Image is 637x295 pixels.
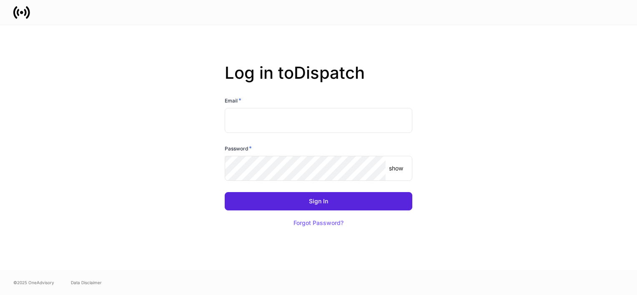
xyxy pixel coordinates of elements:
[225,192,412,210] button: Sign In
[71,279,102,286] a: Data Disclaimer
[225,144,252,152] h6: Password
[13,279,54,286] span: © 2025 OneAdvisory
[389,164,403,172] p: show
[309,198,328,204] div: Sign In
[283,214,354,232] button: Forgot Password?
[225,63,412,96] h2: Log in to Dispatch
[225,96,241,105] h6: Email
[293,220,344,226] div: Forgot Password?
